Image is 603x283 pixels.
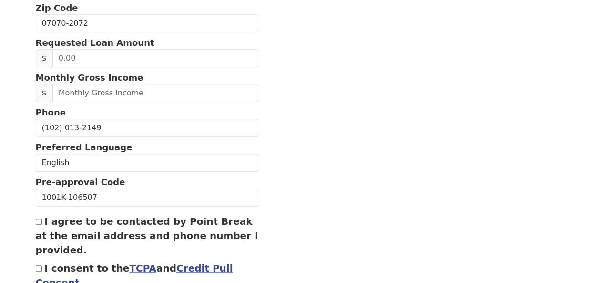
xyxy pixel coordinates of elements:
[36,119,260,137] input: Phone
[36,142,133,152] strong: Preferred Language
[36,14,260,32] input: Zip Code
[36,216,258,256] label: I agree to be contacted by Point Break at the email address and phone number I provided.
[36,177,125,187] strong: Pre-approval Code
[36,3,78,13] strong: Zip Code
[52,84,259,102] input: Monthly Gross Income
[36,107,66,117] strong: Phone
[36,49,53,67] span: $
[36,71,260,84] p: Monthly Gross Income
[36,38,154,48] strong: Requested Loan Amount
[36,84,53,102] span: $
[129,262,156,274] a: TCPA
[36,189,260,207] input: Pre-approval Code
[52,49,259,67] input: 0.00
